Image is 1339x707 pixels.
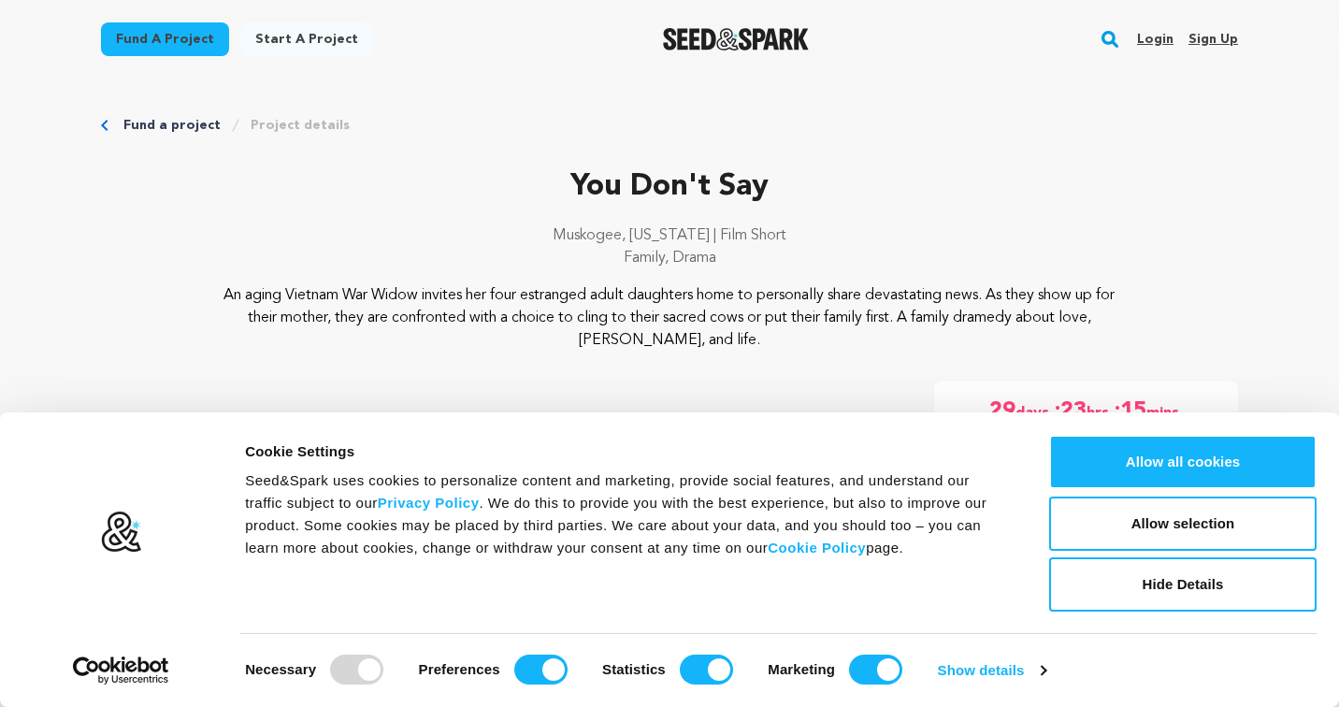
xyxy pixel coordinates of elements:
[663,28,810,50] img: Seed&Spark Logo Dark Mode
[101,165,1238,209] p: You Don't Say
[663,28,810,50] a: Seed&Spark Homepage
[1049,497,1317,551] button: Allow selection
[1049,435,1317,489] button: Allow all cookies
[245,661,316,677] strong: Necessary
[419,661,500,677] strong: Preferences
[1015,397,1053,426] span: days
[240,22,373,56] a: Start a project
[245,469,1007,559] div: Seed&Spark uses cookies to personalize content and marketing, provide social features, and unders...
[768,540,866,555] a: Cookie Policy
[1087,397,1113,426] span: hrs
[39,656,203,685] a: Usercentrics Cookiebot - opens in a new window
[100,511,142,554] img: logo
[1146,397,1183,426] span: mins
[1113,397,1146,426] span: :15
[1137,24,1173,54] a: Login
[938,656,1046,685] a: Show details
[215,284,1125,352] p: An aging Vietnam War Widow invites her four estranged adult daughters home to personally share de...
[101,116,1238,135] div: Breadcrumb
[244,647,245,648] legend: Consent Selection
[245,440,1007,463] div: Cookie Settings
[251,116,350,135] a: Project details
[602,661,666,677] strong: Statistics
[378,495,480,511] a: Privacy Policy
[101,224,1238,247] p: Muskogee, [US_STATE] | Film Short
[989,397,1015,426] span: 29
[101,247,1238,269] p: Family, Drama
[768,661,835,677] strong: Marketing
[1053,397,1087,426] span: :23
[1049,557,1317,612] button: Hide Details
[1188,24,1238,54] a: Sign up
[101,22,229,56] a: Fund a project
[123,116,221,135] a: Fund a project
